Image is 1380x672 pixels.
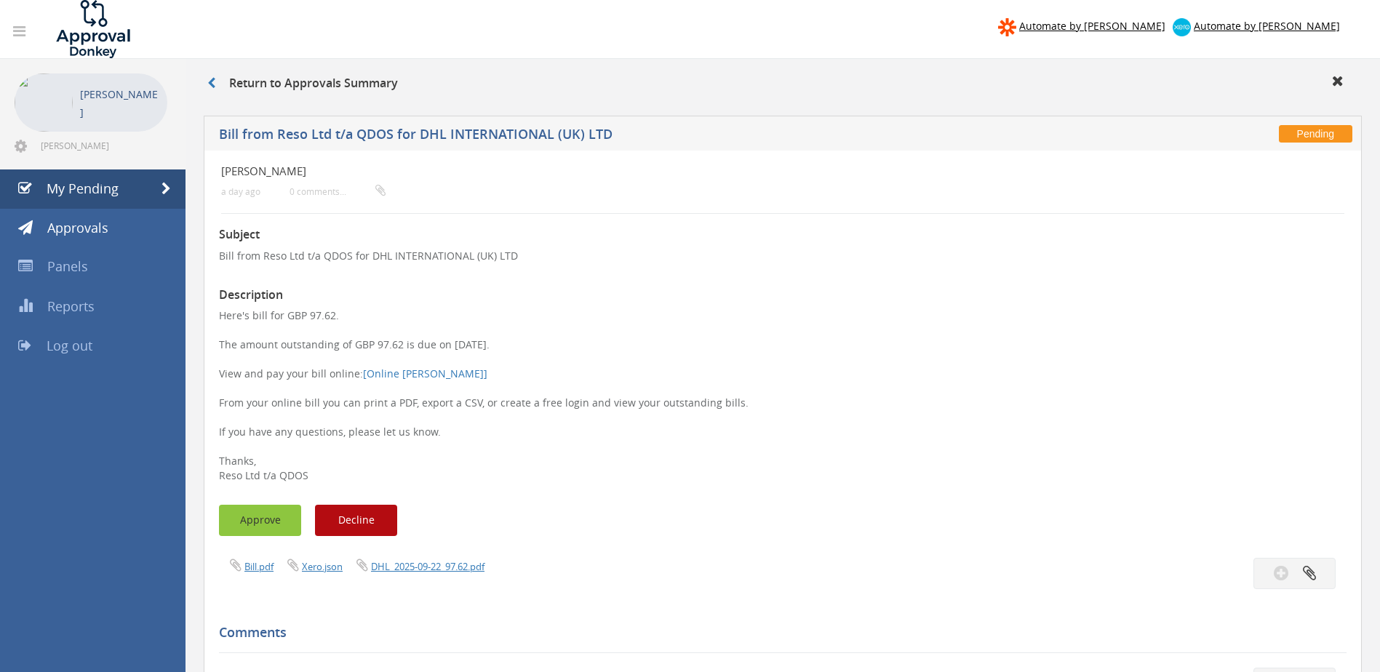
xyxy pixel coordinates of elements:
[302,560,343,573] a: Xero.json
[47,219,108,236] span: Approvals
[219,249,1347,263] p: Bill from Reso Ltd t/a QDOS for DHL INTERNATIONAL (UK) LTD
[219,625,1336,640] h5: Comments
[80,85,160,121] p: [PERSON_NAME]
[219,228,1347,241] h3: Subject
[1173,18,1191,36] img: xero-logo.png
[47,257,88,275] span: Panels
[1019,19,1165,33] span: Automate by [PERSON_NAME]
[244,560,274,573] a: Bill.pdf
[207,77,398,90] h3: Return to Approvals Summary
[998,18,1016,36] img: zapier-logomark.png
[47,337,92,354] span: Log out
[41,140,164,151] span: [PERSON_NAME][EMAIL_ADDRESS][DOMAIN_NAME]
[219,308,1347,483] p: Here's bill for GBP 97.62. The amount outstanding of GBP 97.62 is due on [DATE]. View and pay you...
[371,560,484,573] a: DHL_2025-09-22_97.62.pdf
[221,186,260,197] small: a day ago
[315,505,397,536] button: Decline
[47,180,119,197] span: My Pending
[219,127,1011,145] h5: Bill from Reso Ltd t/a QDOS for DHL INTERNATIONAL (UK) LTD
[219,289,1347,302] h3: Description
[290,186,386,197] small: 0 comments...
[363,367,487,380] a: [Online [PERSON_NAME]]
[1194,19,1340,33] span: Automate by [PERSON_NAME]
[221,165,1157,177] h4: [PERSON_NAME]
[219,505,301,536] button: Approve
[1279,125,1352,143] span: Pending
[47,297,95,315] span: Reports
